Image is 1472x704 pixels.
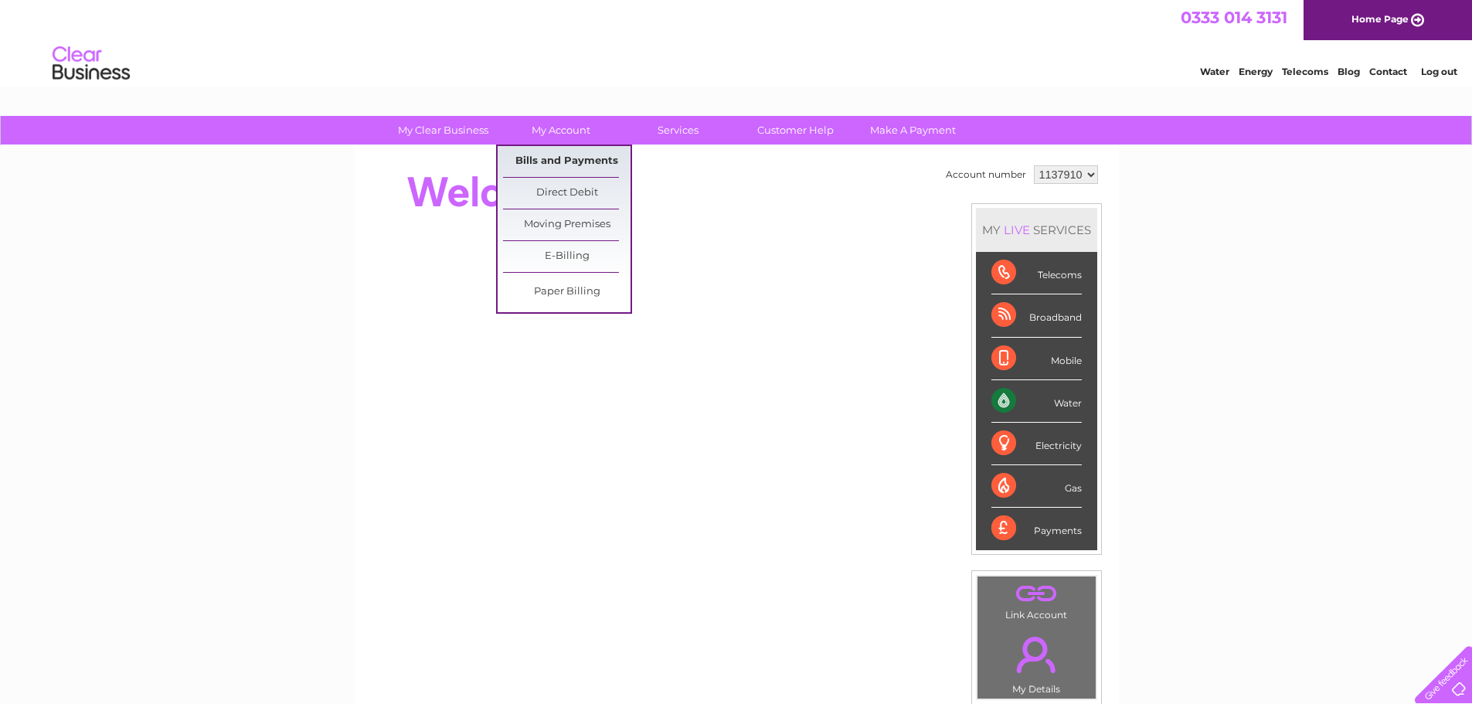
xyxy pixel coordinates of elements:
[991,252,1082,294] div: Telecoms
[981,580,1092,607] a: .
[52,40,131,87] img: logo.png
[991,508,1082,549] div: Payments
[1239,66,1273,77] a: Energy
[991,294,1082,337] div: Broadband
[732,116,859,145] a: Customer Help
[977,576,1096,624] td: Link Account
[379,116,507,145] a: My Clear Business
[991,465,1082,508] div: Gas
[981,627,1092,682] a: .
[497,116,624,145] a: My Account
[372,9,1102,75] div: Clear Business is a trading name of Verastar Limited (registered in [GEOGRAPHIC_DATA] No. 3667643...
[977,624,1096,699] td: My Details
[942,162,1030,188] td: Account number
[503,277,631,308] a: Paper Billing
[991,338,1082,380] div: Mobile
[503,146,631,177] a: Bills and Payments
[614,116,742,145] a: Services
[991,423,1082,465] div: Electricity
[1001,223,1033,237] div: LIVE
[976,208,1097,252] div: MY SERVICES
[1338,66,1360,77] a: Blog
[503,209,631,240] a: Moving Premises
[1200,66,1229,77] a: Water
[1282,66,1328,77] a: Telecoms
[503,178,631,209] a: Direct Debit
[1181,8,1287,27] a: 0333 014 3131
[1421,66,1457,77] a: Log out
[849,116,977,145] a: Make A Payment
[503,241,631,272] a: E-Billing
[1369,66,1407,77] a: Contact
[991,380,1082,423] div: Water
